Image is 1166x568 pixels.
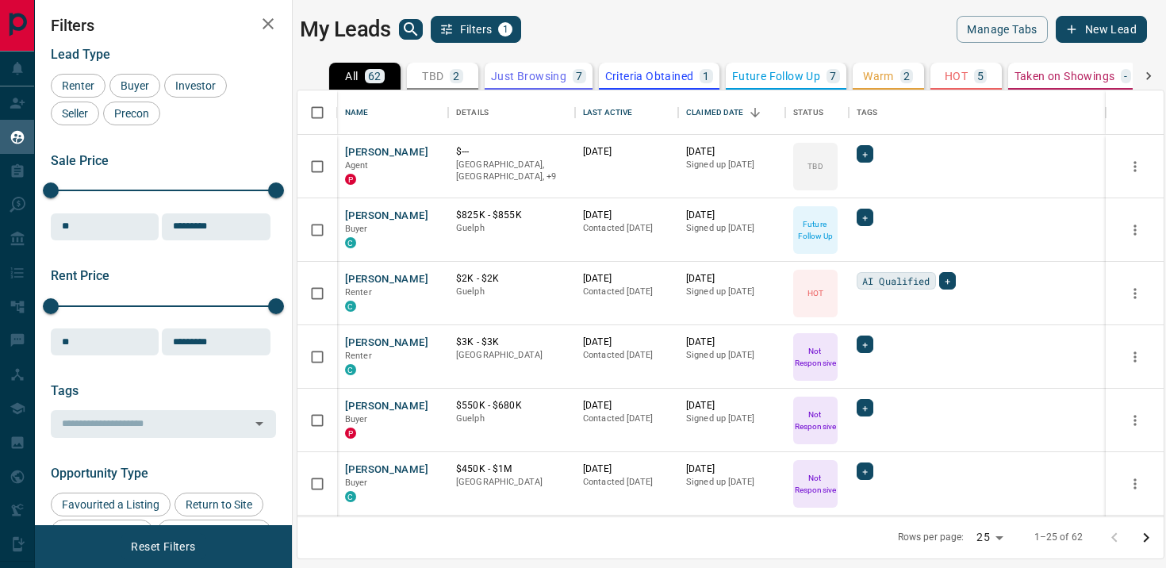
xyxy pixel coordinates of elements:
[345,364,356,375] div: condos.ca
[583,399,670,413] p: [DATE]
[115,79,155,92] span: Buyer
[686,90,744,135] div: Claimed Date
[795,345,836,369] p: Not Responsive
[345,209,428,224] button: [PERSON_NAME]
[857,145,873,163] div: +
[345,428,356,439] div: property.ca
[491,71,566,82] p: Just Browsing
[345,174,356,185] div: property.ca
[1123,282,1147,305] button: more
[862,400,868,416] span: +
[977,71,984,82] p: 5
[56,79,100,92] span: Renter
[807,287,823,299] p: HOT
[1124,71,1127,82] p: -
[56,498,165,511] span: Favourited a Listing
[51,466,148,481] span: Opportunity Type
[970,526,1008,549] div: 25
[456,286,567,298] p: Guelph
[583,90,632,135] div: Last Active
[583,272,670,286] p: [DATE]
[51,383,79,398] span: Tags
[175,493,263,516] div: Return to Site
[345,478,368,488] span: Buyer
[686,349,777,362] p: Signed up [DATE]
[345,399,428,414] button: [PERSON_NAME]
[857,209,873,226] div: +
[56,107,94,120] span: Seller
[345,272,428,287] button: [PERSON_NAME]
[1123,409,1147,432] button: more
[456,462,567,476] p: $450K - $1M
[456,145,567,159] p: $---
[863,71,894,82] p: Warm
[686,476,777,489] p: Signed up [DATE]
[456,476,567,489] p: [GEOGRAPHIC_DATA]
[939,272,956,290] div: +
[583,286,670,298] p: Contacted [DATE]
[795,218,836,242] p: Future Follow Up
[456,349,567,362] p: [GEOGRAPHIC_DATA]
[857,90,878,135] div: Tags
[500,24,511,35] span: 1
[862,336,868,352] span: +
[456,413,567,425] p: Guelph
[300,17,391,42] h1: My Leads
[793,90,823,135] div: Status
[180,498,258,511] span: Return to Site
[453,71,459,82] p: 2
[368,71,382,82] p: 62
[785,90,849,135] div: Status
[456,222,567,235] p: Guelph
[422,71,443,82] p: TBD
[121,533,205,560] button: Reset Filters
[103,102,160,125] div: Precon
[337,90,448,135] div: Name
[583,413,670,425] p: Contacted [DATE]
[862,146,868,162] span: +
[51,16,276,35] h2: Filters
[170,79,221,92] span: Investor
[1123,472,1147,496] button: more
[345,414,368,424] span: Buyer
[51,268,109,283] span: Rent Price
[51,493,171,516] div: Favourited a Listing
[686,399,777,413] p: [DATE]
[583,349,670,362] p: Contacted [DATE]
[686,286,777,298] p: Signed up [DATE]
[345,351,372,361] span: Renter
[686,272,777,286] p: [DATE]
[583,476,670,489] p: Contacted [DATE]
[345,287,372,297] span: Renter
[583,336,670,349] p: [DATE]
[945,71,968,82] p: HOT
[345,224,368,234] span: Buyer
[744,102,766,124] button: Sort
[399,19,423,40] button: search button
[345,160,369,171] span: Agent
[830,71,836,82] p: 7
[849,90,1106,135] div: Tags
[1123,218,1147,242] button: more
[456,336,567,349] p: $3K - $3K
[1056,16,1147,43] button: New Lead
[345,71,358,82] p: All
[898,531,965,544] p: Rows per page:
[575,90,678,135] div: Last Active
[51,102,99,125] div: Seller
[345,491,356,502] div: condos.ca
[795,409,836,432] p: Not Responsive
[576,71,582,82] p: 7
[903,71,910,82] p: 2
[686,462,777,476] p: [DATE]
[686,209,777,222] p: [DATE]
[957,16,1047,43] button: Manage Tabs
[51,74,105,98] div: Renter
[345,237,356,248] div: condos.ca
[583,209,670,222] p: [DATE]
[583,222,670,235] p: Contacted [DATE]
[345,90,369,135] div: Name
[456,209,567,222] p: $825K - $855K
[703,71,709,82] p: 1
[1123,345,1147,369] button: more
